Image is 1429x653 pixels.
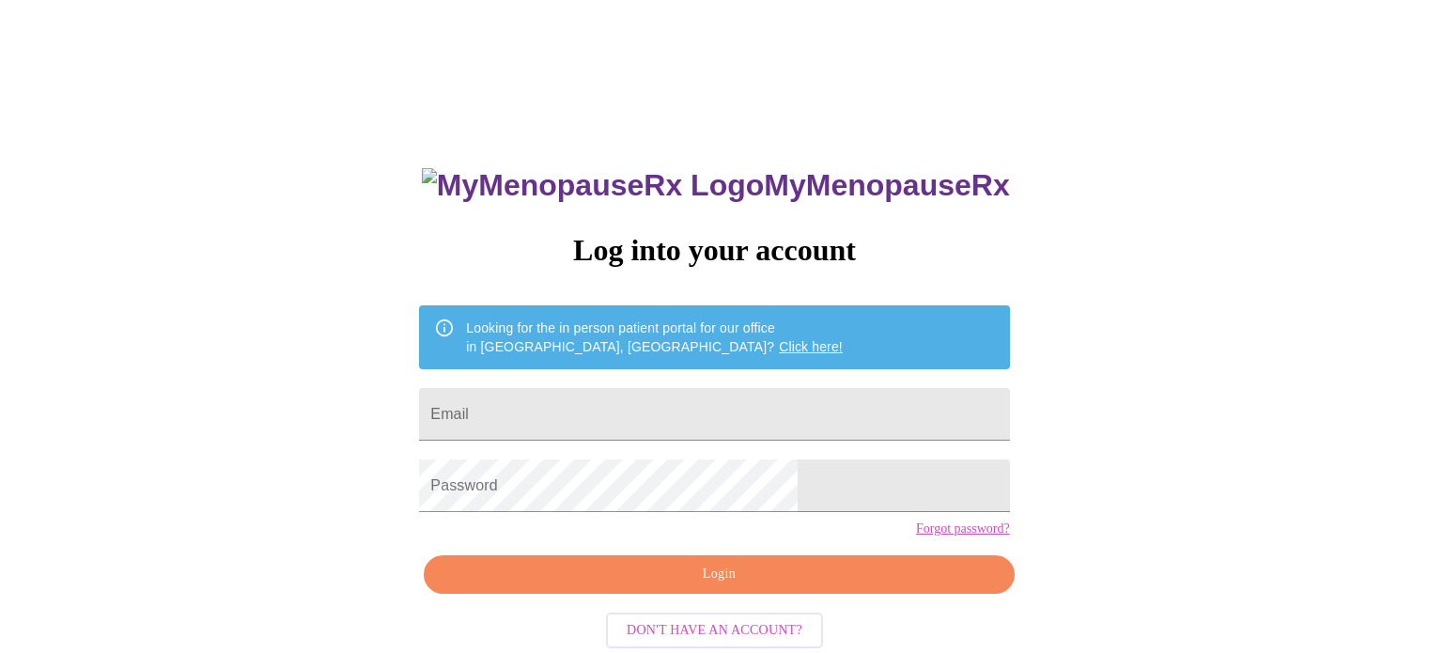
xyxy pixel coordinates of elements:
[779,339,843,354] a: Click here!
[466,311,843,364] div: Looking for the in person patient portal for our office in [GEOGRAPHIC_DATA], [GEOGRAPHIC_DATA]?
[601,620,828,636] a: Don't have an account?
[424,555,1014,594] button: Login
[419,233,1009,268] h3: Log into your account
[606,613,823,649] button: Don't have an account?
[422,168,764,203] img: MyMenopauseRx Logo
[422,168,1010,203] h3: MyMenopauseRx
[627,619,802,643] span: Don't have an account?
[445,563,992,586] span: Login
[916,521,1010,536] a: Forgot password?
